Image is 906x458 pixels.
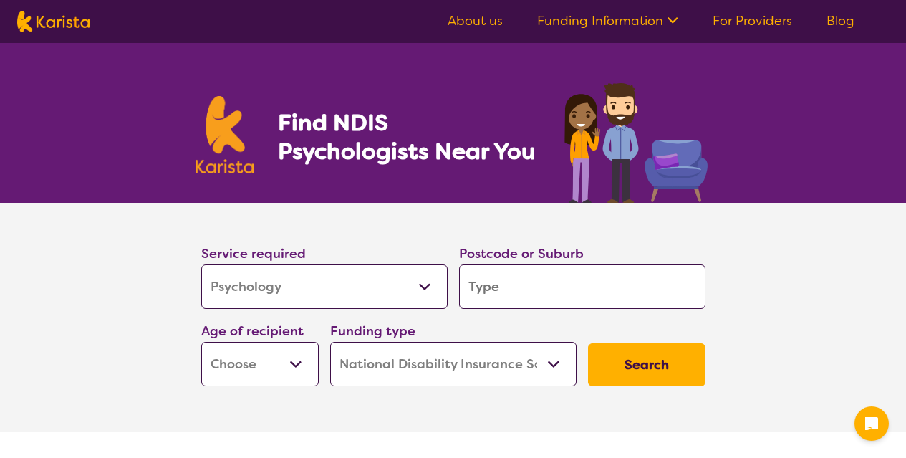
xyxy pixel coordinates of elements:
label: Service required [201,245,306,262]
img: Karista logo [17,11,90,32]
label: Funding type [330,323,415,340]
label: Postcode or Suburb [459,245,584,262]
a: Blog [827,12,854,29]
a: About us [448,12,503,29]
img: psychology [559,77,711,203]
a: For Providers [713,12,792,29]
h1: Find NDIS Psychologists Near You [278,108,543,166]
button: Search [588,343,705,386]
input: Type [459,264,705,309]
a: Funding Information [537,12,678,29]
img: Karista logo [196,96,254,173]
label: Age of recipient [201,323,304,340]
